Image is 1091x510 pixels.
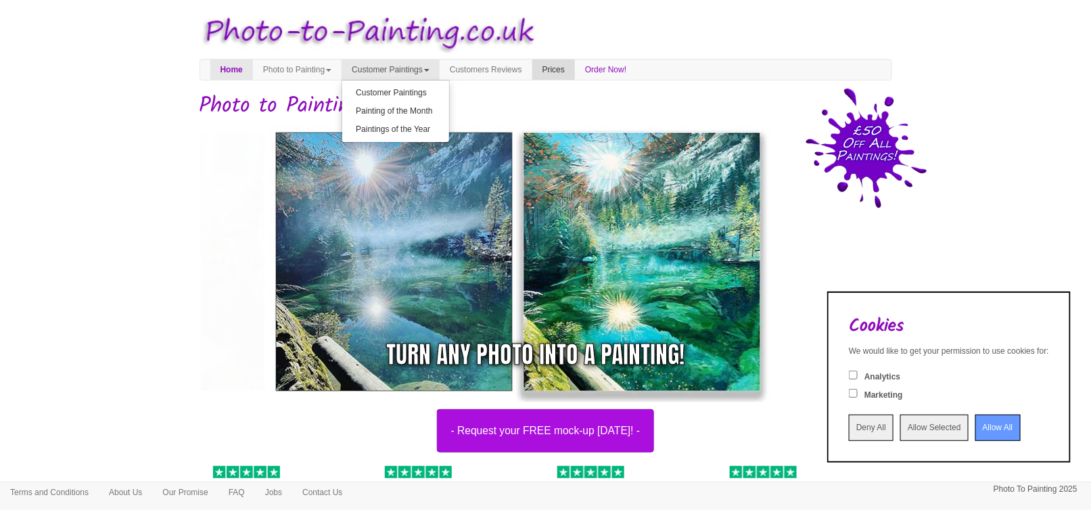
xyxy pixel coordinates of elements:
[806,88,927,208] img: 50 pound price drop
[342,102,449,120] a: Painting of the Month
[975,415,1021,441] input: Allow All
[342,120,449,139] a: Paintings of the Year
[193,7,539,59] img: Photo to Painting
[849,346,1049,357] div: We would like to get your permission to use cookies for:
[386,338,684,372] div: Turn any photo into a painting!
[557,466,624,478] img: 5 of out 5 stars
[253,60,342,80] a: Photo to Painting
[189,121,697,402] img: Oil painting of a dog
[255,482,292,503] a: Jobs
[213,466,280,478] img: 5 of out 5 stars
[864,390,903,401] label: Marketing
[440,60,532,80] a: Customers Reviews
[575,60,636,80] a: Order Now!
[200,94,892,118] h1: Photo to Painting
[292,482,352,503] a: Contact Us
[210,60,253,80] a: Home
[385,466,452,478] img: 5 of out 5 stars
[849,415,893,441] input: Deny All
[730,466,797,478] img: 5 of out 5 stars
[864,371,900,383] label: Analytics
[532,60,575,80] a: Prices
[342,84,449,102] a: Customer Paintings
[437,409,655,453] button: - Request your FREE mock-up [DATE]! -
[218,482,255,503] a: FAQ
[99,482,152,503] a: About Us
[994,482,1077,496] p: Photo To Painting 2025
[342,60,440,80] a: Customer Paintings
[264,121,772,402] img: glade-small.jpg
[900,415,969,441] input: Allow Selected
[849,317,1049,336] h2: Cookies
[152,482,218,503] a: Our Promise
